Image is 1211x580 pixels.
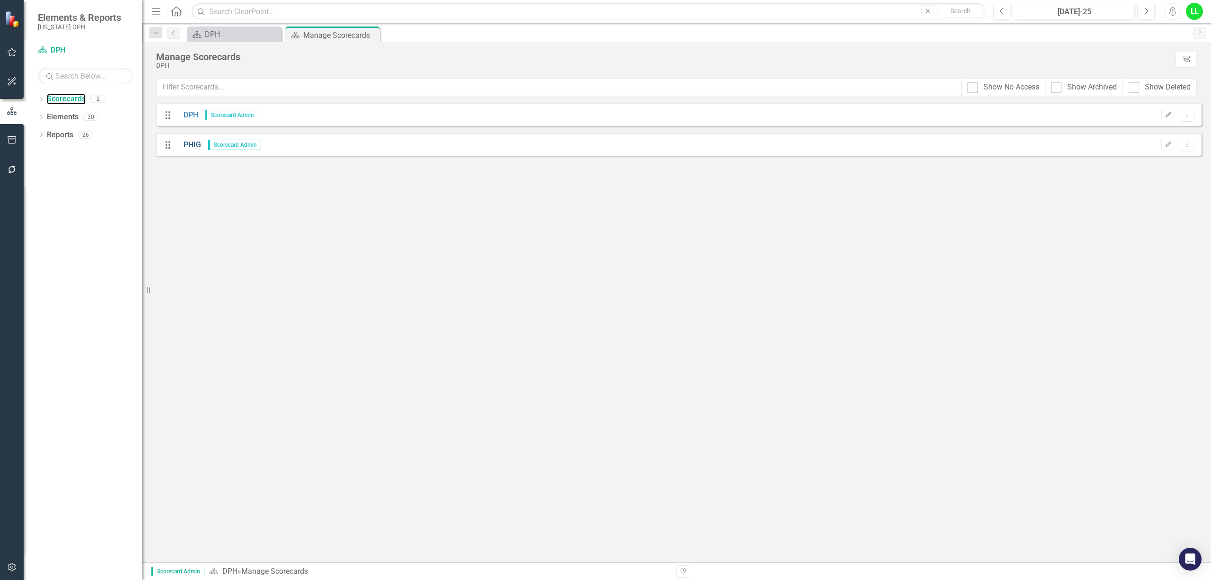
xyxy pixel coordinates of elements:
span: Scorecard Admin [151,567,204,576]
div: Show Deleted [1145,82,1191,93]
a: Scorecards [47,94,86,105]
a: Elements [47,112,79,123]
a: PHIG [176,140,201,151]
input: Filter Scorecards... [156,79,962,96]
a: DPH [189,28,279,40]
div: Manage Scorecards [303,29,377,41]
div: Manage Scorecards [156,52,1171,62]
span: Elements & Reports [38,12,121,23]
div: 30 [83,113,98,121]
button: [DATE]-25 [1014,3,1135,20]
div: Open Intercom Messenger [1179,548,1202,571]
span: Scorecard Admin [205,110,258,120]
div: [DATE]-25 [1017,6,1132,18]
div: Show Archived [1067,82,1117,93]
a: Reports [47,130,73,141]
a: DPH [176,110,198,121]
small: [US_STATE] DPH [38,23,121,31]
a: DPH [38,45,132,56]
button: LL [1186,3,1203,20]
input: Search ClearPoint... [192,3,986,20]
input: Search Below... [38,68,132,84]
div: DPH [156,62,1171,69]
div: 26 [78,131,93,139]
div: 2 [90,95,105,103]
button: Search [937,5,984,18]
div: Show No Access [983,82,1039,93]
div: DPH [205,28,279,40]
span: Scorecard Admin [208,140,261,150]
div: » Manage Scorecards [209,566,669,577]
span: Search [950,7,971,15]
img: ClearPoint Strategy [5,11,21,27]
a: DPH [222,567,237,576]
